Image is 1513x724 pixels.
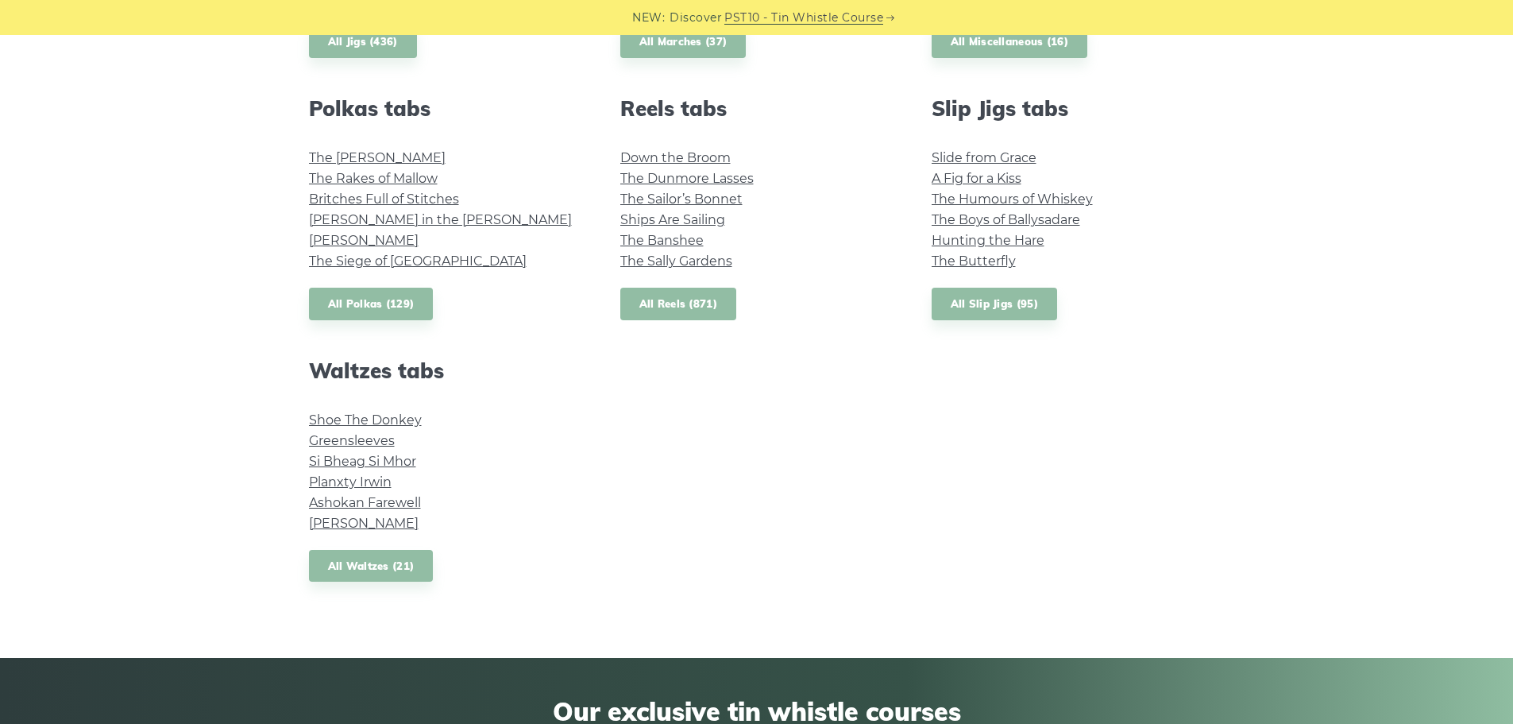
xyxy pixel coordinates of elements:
a: The Boys of Ballysadare [932,212,1080,227]
a: The [PERSON_NAME] [309,150,446,165]
a: All Waltzes (21) [309,550,434,583]
a: All Polkas (129) [309,288,434,320]
a: [PERSON_NAME] [309,516,419,531]
h2: Slip Jigs tabs [932,96,1205,121]
a: All Marches (37) [620,25,747,58]
span: Discover [670,9,722,27]
h2: Polkas tabs [309,96,582,121]
h2: Reels tabs [620,96,894,121]
a: PST10 - Tin Whistle Course [724,9,883,27]
a: The Banshee [620,233,704,248]
a: The Rakes of Mallow [309,171,438,186]
a: The Sailor’s Bonnet [620,192,743,207]
a: [PERSON_NAME] [309,233,419,248]
a: The Dunmore Lasses [620,171,754,186]
a: Shoe The Donkey [309,412,422,428]
span: NEW: [632,9,665,27]
a: Britches Full of Stitches [309,192,459,207]
a: Down the Broom [620,150,731,165]
a: A Fig for a Kiss [932,171,1021,186]
a: Planxty Irwin [309,474,392,490]
a: The Siege of [GEOGRAPHIC_DATA] [309,254,527,269]
a: [PERSON_NAME] in the [PERSON_NAME] [309,212,572,227]
a: Ashokan Farewell [309,495,421,510]
a: The Butterfly [932,254,1016,269]
a: The Humours of Whiskey [932,192,1093,207]
a: All Reels (871) [620,288,737,320]
a: All Jigs (436) [309,25,417,58]
a: Hunting the Hare [932,233,1044,248]
a: Si­ Bheag Si­ Mhor [309,454,416,469]
a: Greensleeves [309,433,395,448]
a: Slide from Grace [932,150,1036,165]
a: All Slip Jigs (95) [932,288,1057,320]
h2: Waltzes tabs [309,358,582,383]
a: All Miscellaneous (16) [932,25,1088,58]
a: The Sally Gardens [620,254,732,269]
a: Ships Are Sailing [620,212,725,227]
